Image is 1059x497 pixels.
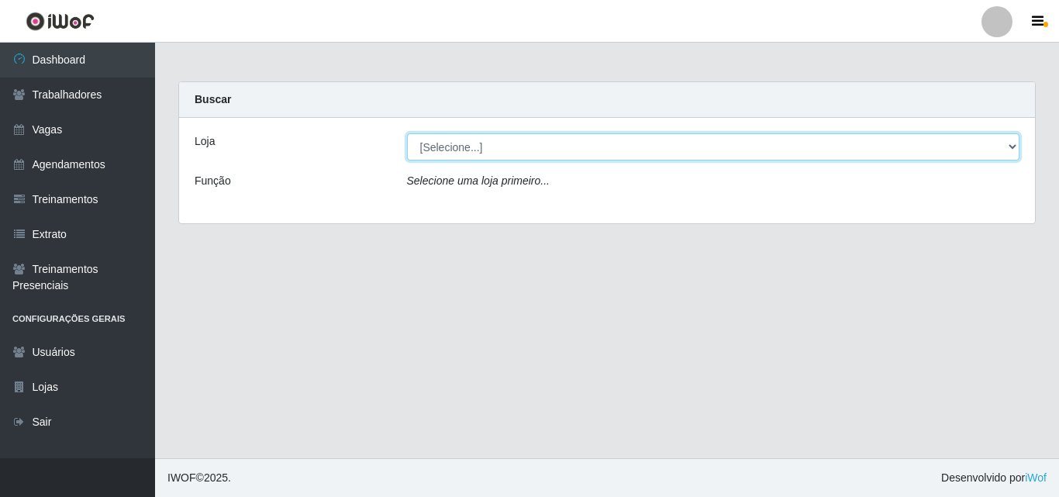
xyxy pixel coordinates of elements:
[941,470,1047,486] span: Desenvolvido por
[26,12,95,31] img: CoreUI Logo
[167,471,196,484] span: IWOF
[195,133,215,150] label: Loja
[167,470,231,486] span: © 2025 .
[407,174,550,187] i: Selecione uma loja primeiro...
[195,173,231,189] label: Função
[195,93,231,105] strong: Buscar
[1025,471,1047,484] a: iWof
